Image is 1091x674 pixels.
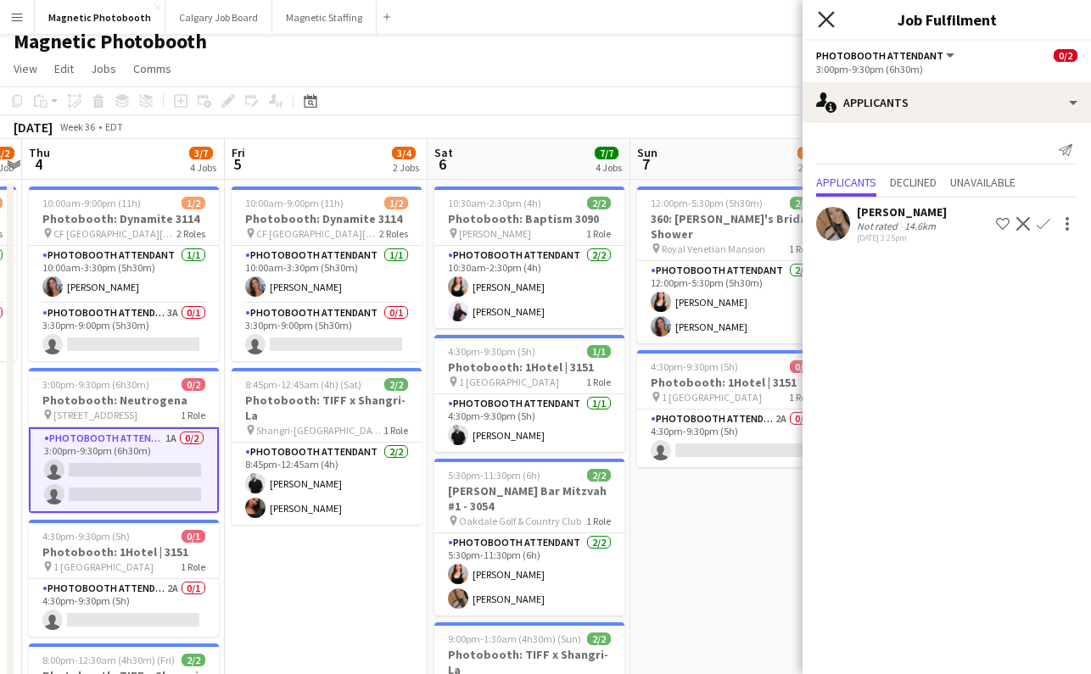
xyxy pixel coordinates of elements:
[29,368,219,513] app-job-card: 3:00pm-9:30pm (6h30m)0/2Photobooth: Neutrogena [STREET_ADDRESS]1 RolePhotobooth Attendant1A0/23:0...
[637,375,827,390] h3: Photobooth: 1Hotel | 3151
[637,187,827,343] app-job-card: 12:00pm-5:30pm (5h30m)2/2360: [PERSON_NAME]'s Bridal Shower Royal Venetian Mansion1 RolePhotoboot...
[797,147,821,159] span: 2/3
[392,147,416,159] span: 3/4
[182,197,205,209] span: 1/2
[434,394,624,452] app-card-role: Photobooth Attendant1/14:30pm-9:30pm (5h)[PERSON_NAME]
[29,304,219,361] app-card-role: Photobooth Attendant3A0/13:30pm-9:00pm (5h30m)
[190,161,216,174] div: 4 Jobs
[256,424,383,437] span: Shangri-[GEOGRAPHIC_DATA]
[232,368,422,525] app-job-card: 8:45pm-12:45am (4h) (Sat)2/2Photobooth: TIFF x Shangri-La Shangri-[GEOGRAPHIC_DATA]1 RolePhotoboo...
[29,145,50,160] span: Thu
[42,654,175,666] span: 8:00pm-12:30am (4h30m) (Fri)
[637,145,657,160] span: Sun
[14,119,53,136] div: [DATE]
[29,187,219,361] app-job-card: 10:00am-9:00pm (11h)1/2Photobooth: Dynamite 3114 CF [GEOGRAPHIC_DATA][PERSON_NAME]2 RolesPhotoboo...
[384,197,408,209] span: 1/2
[662,391,762,404] span: 1 [GEOGRAPHIC_DATA]
[91,61,116,76] span: Jobs
[637,261,827,343] app-card-role: Photobooth Attendant2/212:00pm-5:30pm (5h30m)[PERSON_NAME][PERSON_NAME]
[26,154,50,174] span: 4
[790,197,814,209] span: 2/2
[798,161,825,174] div: 2 Jobs
[182,654,205,666] span: 2/2
[7,58,44,80] a: View
[434,187,624,328] app-job-card: 10:30am-2:30pm (4h)2/2Photobooth: Baptism 3090 [PERSON_NAME]1 RolePhotobooth Attendant2/210:30am-...
[637,350,827,467] app-job-card: 4:30pm-9:30pm (5h)0/1Photobooth: 1Hotel | 3151 1 [GEOGRAPHIC_DATA]1 RolePhotobooth Attendant2A0/1...
[432,154,453,174] span: 6
[434,533,624,616] app-card-role: Photobooth Attendant2/25:30pm-11:30pm (6h)[PERSON_NAME][PERSON_NAME]
[803,8,1091,31] h3: Job Fulfilment
[42,530,130,543] span: 4:30pm-9:30pm (5h)
[29,544,219,560] h3: Photobooth: 1Hotel | 3151
[181,409,205,421] span: 1 Role
[14,29,207,54] h1: Magnetic Photobooth
[379,227,408,240] span: 2 Roles
[176,227,205,240] span: 2 Roles
[586,376,611,388] span: 1 Role
[816,49,957,62] button: Photobooth Attendant
[56,120,98,133] span: Week 36
[586,227,611,240] span: 1 Role
[789,391,814,404] span: 1 Role
[587,197,611,209] span: 2/2
[857,204,947,220] div: [PERSON_NAME]
[29,427,219,513] app-card-role: Photobooth Attendant1A0/23:00pm-9:30pm (6h30m)
[53,560,154,573] span: 1 [GEOGRAPHIC_DATA]
[29,211,219,226] h3: Photobooth: Dynamite 3114
[662,242,765,255] span: Royal Venetian Mansion
[459,227,531,240] span: [PERSON_NAME]
[901,220,939,232] div: 14.6km
[245,197,344,209] span: 10:00am-9:00pm (11h)
[459,515,581,527] span: Oakdale Golf & Country Club
[459,376,559,388] span: 1 [GEOGRAPHIC_DATA]
[434,483,624,514] h3: [PERSON_NAME] Bar Mitzvah #1 - 3054
[434,335,624,452] app-job-card: 4:30pm-9:30pm (5h)1/1Photobooth: 1Hotel | 3151 1 [GEOGRAPHIC_DATA]1 RolePhotobooth Attendant1/14:...
[232,145,245,160] span: Fri
[189,147,213,159] span: 3/7
[637,211,827,242] h3: 360: [PERSON_NAME]'s Bridal Shower
[256,227,379,240] span: CF [GEOGRAPHIC_DATA][PERSON_NAME]
[35,1,165,34] button: Magnetic Photobooth
[816,63,1077,75] div: 3:00pm-9:30pm (6h30m)
[14,61,37,76] span: View
[48,58,81,80] a: Edit
[29,579,219,637] app-card-role: Photobooth Attendant2A0/14:30pm-9:30pm (5h)
[232,187,422,361] div: 10:00am-9:00pm (11h)1/2Photobooth: Dynamite 3114 CF [GEOGRAPHIC_DATA][PERSON_NAME]2 RolesPhotoboo...
[434,145,453,160] span: Sat
[434,246,624,328] app-card-role: Photobooth Attendant2/210:30am-2:30pm (4h)[PERSON_NAME][PERSON_NAME]
[595,147,618,159] span: 7/7
[434,359,624,375] h3: Photobooth: 1Hotel | 3151
[651,360,738,373] span: 4:30pm-9:30pm (5h)
[448,469,540,482] span: 5:30pm-11:30pm (6h)
[232,304,422,361] app-card-role: Photobooth Attendant0/13:30pm-9:00pm (5h30m)
[29,393,219,408] h3: Photobooth: Neutrogena
[651,197,763,209] span: 12:00pm-5:30pm (5h30m)
[950,176,1015,188] span: Unavailable
[586,515,611,527] span: 1 Role
[596,161,622,174] div: 4 Jobs
[126,58,178,80] a: Comms
[245,378,361,391] span: 8:45pm-12:45am (4h) (Sat)
[383,424,408,437] span: 1 Role
[232,246,422,304] app-card-role: Photobooth Attendant1/110:00am-3:30pm (5h30m)[PERSON_NAME]
[803,82,1091,123] div: Applicants
[637,409,827,467] app-card-role: Photobooth Attendant2A0/14:30pm-9:30pm (5h)
[165,1,272,34] button: Calgary Job Board
[857,220,901,232] div: Not rated
[232,443,422,525] app-card-role: Photobooth Attendant2/28:45pm-12:45am (4h)[PERSON_NAME][PERSON_NAME]
[42,197,141,209] span: 10:00am-9:00pm (11h)
[232,393,422,423] h3: Photobooth: TIFF x Shangri-La
[448,345,535,358] span: 4:30pm-9:30pm (5h)
[105,120,123,133] div: EDT
[84,58,123,80] a: Jobs
[448,632,581,645] span: 9:00pm-1:30am (4h30m) (Sun)
[53,227,176,240] span: CF [GEOGRAPHIC_DATA][PERSON_NAME]
[816,176,876,188] span: Applicants
[393,161,419,174] div: 2 Jobs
